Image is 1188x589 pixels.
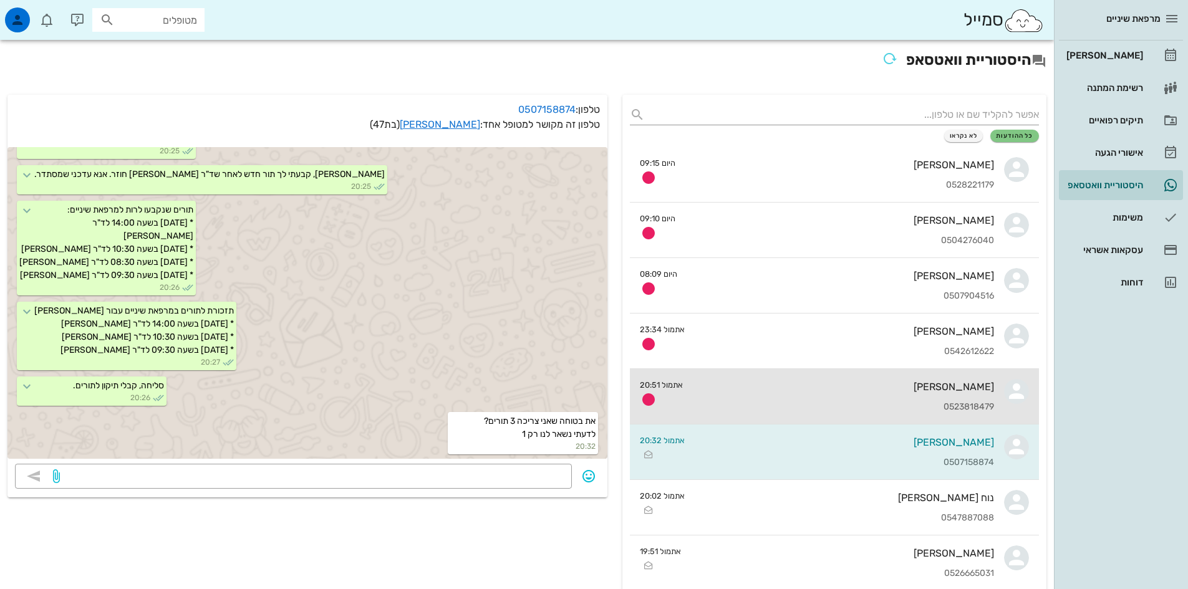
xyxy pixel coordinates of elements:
p: טלפון זה מקושר למטופל אחד: [15,117,600,132]
span: 20:25 [351,181,371,192]
a: רשימת המתנה [1059,73,1183,103]
small: אתמול 23:34 [640,323,685,335]
a: [PERSON_NAME] [1059,41,1183,70]
small: אתמול 19:51 [640,545,681,557]
span: תזכורת לתורים במרפאת שיניים עבור [PERSON_NAME] * [DATE] בשעה 14:00 לד"ר [PERSON_NAME] * [DATE] בש... [34,305,234,355]
div: 0526665031 [691,568,994,579]
small: היום 08:09 [640,268,677,280]
div: אישורי הגעה [1064,148,1143,158]
small: היום 09:10 [640,213,675,224]
span: תורים שנקבעו לרות למרפאת שיניים: * [DATE] בשעה 14:00 לד"ר [PERSON_NAME] * [DATE] בשעה 10:30 לד"ר ... [19,204,193,280]
div: 0523818479 [693,402,994,413]
div: [PERSON_NAME] [687,270,994,282]
div: 0547887088 [695,513,994,524]
span: (בת ) [370,118,400,130]
span: 20:26 [130,392,150,403]
span: לא נקראו [950,132,978,140]
input: אפשר להקליד שם או טלפון... [650,105,1039,125]
img: SmileCloud logo [1003,8,1044,33]
span: כל ההודעות [996,132,1033,140]
div: עסקאות אשראי [1064,245,1143,255]
p: טלפון: [15,102,600,117]
small: היום 09:15 [640,157,675,169]
a: עסקאות אשראי [1059,235,1183,265]
small: אתמול 20:51 [640,379,683,391]
div: [PERSON_NAME] [685,214,994,226]
span: מרפאת שיניים [1106,13,1161,24]
a: תיקים רפואיים [1059,105,1183,135]
div: [PERSON_NAME] [693,381,994,393]
span: 47 [373,118,384,130]
a: תגהיסטוריית וואטסאפ [1059,170,1183,200]
div: היסטוריית וואטסאפ [1064,180,1143,190]
span: [PERSON_NAME], קבעתי לך תור חדש לאחר שד"ר [PERSON_NAME] חוזר. אנא עדכני שמסתדר. [34,169,385,180]
div: 0504276040 [685,236,994,246]
div: [PERSON_NAME] [695,436,994,448]
div: דוחות [1064,277,1143,287]
a: דוחות [1059,267,1183,297]
div: רשימת המתנה [1064,83,1143,93]
small: אתמול 20:02 [640,490,685,502]
button: כל ההודעות [990,130,1039,142]
div: 0507158874 [695,457,994,468]
span: 20:25 [160,145,180,156]
div: סמייל [963,7,1044,34]
small: 20:32 [450,441,595,452]
div: 0542612622 [695,347,994,357]
small: אתמול 20:32 [640,434,685,446]
button: לא נקראו [944,130,983,142]
a: [PERSON_NAME] [400,118,480,130]
div: תיקים רפואיים [1064,115,1143,125]
span: 20:27 [201,357,220,368]
span: את בטוחה שאני צריכה 3 תורים? לדעתי נשאר לנו רק 1 [484,416,596,439]
a: אישורי הגעה [1059,138,1183,168]
div: [PERSON_NAME] [1064,50,1143,60]
div: נוח [PERSON_NAME] [695,492,994,504]
span: תג [37,10,44,17]
span: סליחה, קבלי תיקון לתורים. [73,380,164,391]
a: משימות [1059,203,1183,232]
div: 0507904516 [687,291,994,302]
div: 0528221179 [685,180,994,191]
div: [PERSON_NAME] [695,325,994,337]
h2: היסטוריית וואטסאפ [7,47,1046,75]
div: [PERSON_NAME] [685,159,994,171]
div: [PERSON_NAME] [691,547,994,559]
span: 20:26 [160,282,180,293]
a: 0507158874 [518,103,576,115]
div: משימות [1064,213,1143,223]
